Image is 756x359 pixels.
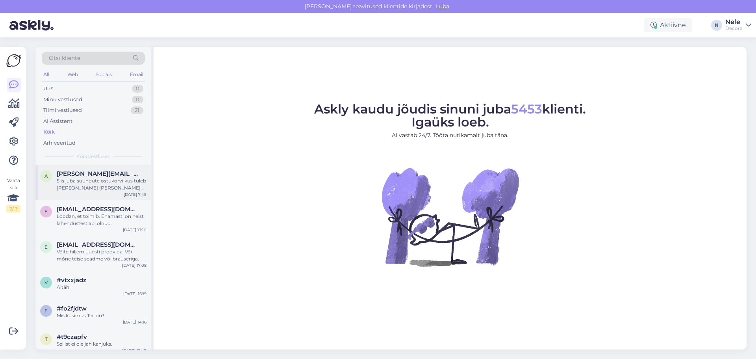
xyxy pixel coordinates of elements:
div: Email [128,69,145,80]
span: 5453 [511,101,542,117]
div: Aktiivne [644,18,692,32]
div: Decora [725,25,743,32]
div: [DATE] 14:16 [123,319,146,325]
div: Aitäh! [57,284,146,291]
div: Minu vestlused [43,96,82,104]
div: Uus [43,85,53,93]
div: Mis küsimus Teil on? [57,312,146,319]
div: Kõik [43,128,55,136]
span: f [44,308,48,314]
p: AI vastab 24/7. Tööta nutikamalt juba täna. [314,131,586,140]
img: No Chat active [379,146,521,288]
div: 21 [131,106,143,114]
div: Loodan, et toimib. Enamasti on neist lahendustest abi olnud. [57,213,146,227]
span: #t9czapfv [57,333,87,340]
div: [DATE] 17:08 [122,262,146,268]
div: Võite hiljem uuesti proovida. Või mõne teise seadme või brauseriga. [57,248,146,262]
div: Socials [94,69,113,80]
div: [DATE] 17:10 [123,227,146,233]
div: 0 [132,96,143,104]
span: e [44,244,48,250]
div: All [42,69,51,80]
img: Askly Logo [6,53,21,68]
span: Askly kaudu jõudis sinuni juba klienti. Igaüks loeb. [314,101,586,130]
div: AI Assistent [43,117,72,125]
span: Luba [434,3,452,10]
span: #fo2fjdtw [57,305,87,312]
div: 0 [132,85,143,93]
span: v [44,279,48,285]
div: [DATE] 7:45 [124,192,146,197]
div: [DATE] 13:43 [122,348,146,353]
span: e [44,208,48,214]
div: Web [66,69,80,80]
div: Tiimi vestlused [43,106,82,114]
span: a [44,173,48,179]
div: Arhiveeritud [43,139,76,147]
div: 2 / 3 [6,205,20,212]
span: eren.povel@gmail.com [57,206,139,213]
div: N [711,20,722,31]
span: andres@lahe.biz [57,170,139,177]
a: NeleDecora [725,19,751,32]
span: Otsi kliente [49,54,80,62]
div: Nele [725,19,743,25]
span: t [45,336,48,342]
div: [DATE] 16:19 [123,291,146,297]
div: Vaata siia [6,177,20,212]
span: eren.povel@gmail.com [57,241,139,248]
span: #vtxxjadz [57,277,86,284]
span: Kõik vestlused [76,153,111,160]
div: Sellist ei ole jah kahjuks. [57,340,146,348]
div: Siis juba suundute ostukorvi kus tuleb [PERSON_NAME] [PERSON_NAME] meetodi osas ning [PERSON_NAME... [57,177,146,192]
